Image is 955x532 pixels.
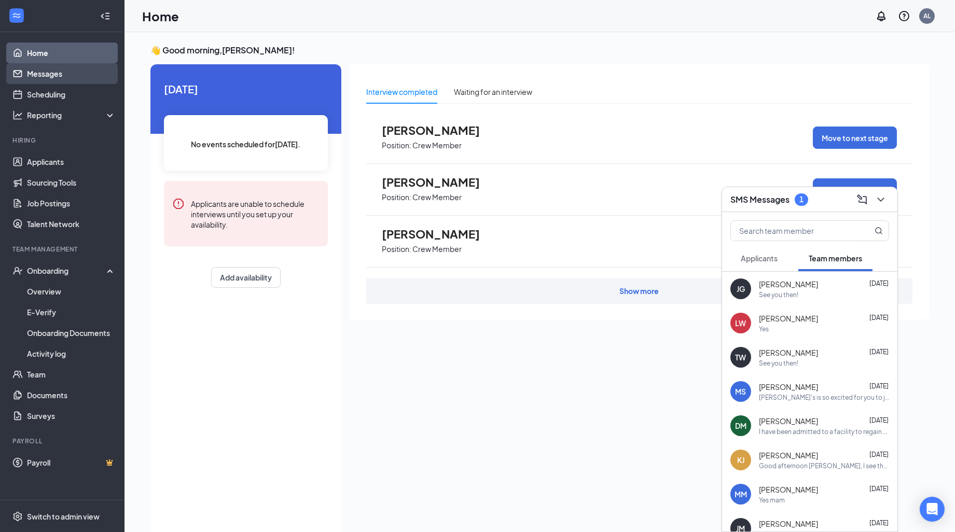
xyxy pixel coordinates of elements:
div: Interview completed [366,86,437,97]
div: Show more [620,286,659,296]
div: Waiting for an interview [454,86,532,97]
p: Position: [382,192,411,202]
button: ComposeMessage [854,191,870,208]
span: [DATE] [869,451,889,458]
input: Search team member [731,221,854,241]
svg: MagnifyingGlass [875,227,883,235]
button: Add availability [211,267,281,288]
span: [DATE] [869,416,889,424]
div: See you then! [759,359,798,368]
p: Crew Member [412,141,462,150]
a: Activity log [27,343,116,364]
a: Job Postings [27,193,116,214]
div: Reporting [27,110,116,120]
span: [PERSON_NAME] [759,450,818,460]
span: [PERSON_NAME] [759,279,818,289]
span: [PERSON_NAME] [382,175,496,189]
span: [PERSON_NAME] [382,123,496,137]
div: Payroll [12,437,114,445]
a: PayrollCrown [27,452,116,473]
span: [PERSON_NAME] [382,227,496,241]
span: [DATE] [869,485,889,493]
p: Crew Member [412,192,462,202]
span: [DATE] [869,314,889,321]
span: [DATE] [869,348,889,356]
span: [DATE] [869,279,889,287]
svg: ComposeMessage [856,193,868,206]
div: I have been admitted to a facility to regain focus. [759,427,889,436]
button: Move to next stage [813,127,897,149]
svg: Collapse [100,11,110,21]
div: [PERSON_NAME]'s is so excited for you to join our team! Do you know anyone else who might be inte... [759,393,889,402]
a: Scheduling [27,84,116,105]
span: No events scheduled for [DATE] . [191,138,301,150]
div: AL [923,11,931,20]
span: [PERSON_NAME] [759,347,818,358]
button: Move to next stage [813,178,897,201]
svg: Analysis [12,110,23,120]
button: ChevronDown [873,191,889,208]
a: Home [27,43,116,63]
span: [PERSON_NAME] [759,313,818,324]
span: Applicants [741,254,778,263]
h3: SMS Messages [730,194,790,205]
a: Team [27,364,116,385]
span: [PERSON_NAME] [759,382,818,392]
div: Yes [759,325,769,333]
a: Messages [27,63,116,84]
span: [DATE] [164,81,328,97]
div: MS [736,386,746,397]
div: MM [735,489,747,499]
svg: WorkstreamLogo [11,10,22,21]
a: Onboarding Documents [27,323,116,343]
div: TW [736,352,746,362]
div: Onboarding [27,265,107,276]
span: [DATE] [869,382,889,390]
div: Hiring [12,136,114,145]
div: DM [735,421,746,431]
p: Crew Member [412,244,462,254]
svg: Settings [12,511,23,522]
span: [PERSON_NAME] [759,519,818,529]
h3: 👋 Good morning, [PERSON_NAME] ! [150,45,929,56]
svg: Notifications [875,10,888,22]
svg: QuestionInfo [898,10,910,22]
a: Applicants [27,151,116,172]
p: Position: [382,244,411,254]
a: Overview [27,281,116,302]
a: Sourcing Tools [27,172,116,193]
svg: ChevronDown [875,193,887,206]
a: Talent Network [27,214,116,234]
svg: UserCheck [12,265,23,276]
div: KJ [737,455,744,465]
div: Open Intercom Messenger [920,497,945,522]
a: Documents [27,385,116,405]
p: Position: [382,141,411,150]
div: Switch to admin view [27,511,100,522]
div: See you then! [759,290,798,299]
div: 1 [799,195,804,204]
div: Good afternoon [PERSON_NAME], I see that you decided not to start. Will you please return our uni... [759,461,889,470]
a: E-Verify [27,302,116,323]
span: [PERSON_NAME] [759,484,818,495]
span: Team members [809,254,862,263]
div: Applicants are unable to schedule interviews until you set up your availability. [191,198,320,230]
a: Surveys [27,405,116,426]
div: Team Management [12,245,114,254]
span: [DATE] [869,519,889,527]
div: JG [737,284,745,294]
div: Yes mam [759,496,785,505]
svg: Error [172,198,185,210]
h1: Home [142,7,179,25]
span: [PERSON_NAME] [759,416,818,426]
div: LW [736,318,746,328]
